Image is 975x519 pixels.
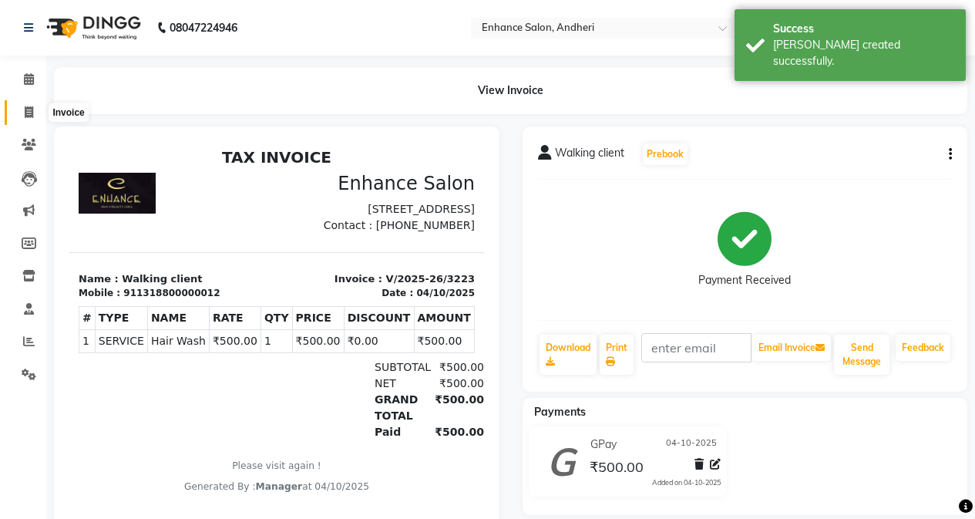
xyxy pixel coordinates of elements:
[9,130,198,145] p: Name : Walking client
[25,188,78,211] td: SERVICE
[600,335,634,375] a: Print
[355,234,415,250] div: ₹500.00
[355,217,415,234] div: ₹500.00
[652,477,721,488] div: Added on 04-10-2025
[590,436,617,453] span: GPay
[641,333,752,362] input: enter email
[296,282,355,298] div: Paid
[54,67,967,114] div: View Invoice
[355,282,415,298] div: ₹500.00
[274,165,345,188] th: DISCOUNT
[752,335,831,361] button: Email Invoice
[217,130,405,145] p: Invoice : V/2025-26/3223
[345,188,405,211] td: ₹500.00
[78,165,140,188] th: NAME
[555,145,624,167] span: Walking client
[666,436,717,453] span: 04-10-2025
[540,335,597,375] a: Download
[296,250,355,282] div: GRAND TOTAL
[296,234,355,250] div: NET
[355,250,415,282] div: ₹500.00
[10,165,26,188] th: #
[10,188,26,211] td: 1
[9,6,405,25] h2: TAX INVOICE
[82,191,136,207] span: Hair Wash
[9,338,405,352] div: Generated By : at 04/10/2025
[773,37,954,69] div: Bill created successfully.
[39,6,145,49] img: logo
[223,188,274,211] td: ₹500.00
[643,143,688,165] button: Prebook
[217,31,405,53] h3: Enhance Salon
[296,217,355,234] div: SUBTOTAL
[187,339,234,350] span: Manager
[834,335,889,375] button: Send Message
[9,144,51,158] div: Mobile :
[140,188,191,211] td: ₹500.00
[534,405,586,419] span: Payments
[217,59,405,76] p: [STREET_ADDRESS]
[25,165,78,188] th: TYPE
[191,188,223,211] td: 1
[773,21,954,37] div: Success
[49,103,88,122] div: Invoice
[9,317,405,331] p: Please visit again !
[191,165,223,188] th: QTY
[896,335,950,361] a: Feedback
[312,144,344,158] div: Date :
[590,458,644,480] span: ₹500.00
[274,188,345,211] td: ₹0.00
[347,144,405,158] div: 04/10/2025
[170,6,237,49] b: 08047224946
[698,272,791,288] div: Payment Received
[217,76,405,92] p: Contact : [PHONE_NUMBER]
[140,165,191,188] th: RATE
[223,165,274,188] th: PRICE
[54,144,150,158] div: 911318800000012
[345,165,405,188] th: AMOUNT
